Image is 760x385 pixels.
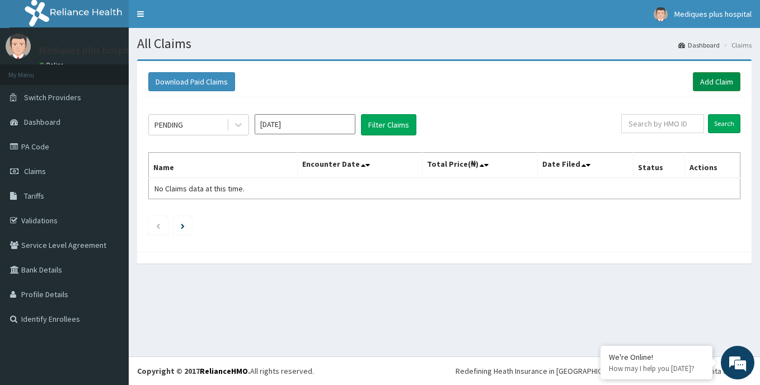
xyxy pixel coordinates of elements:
a: Add Claim [693,72,740,91]
p: How may I help you today? [609,364,704,373]
th: Encounter Date [298,153,423,179]
strong: Copyright © 2017 . [137,366,250,376]
div: PENDING [154,119,183,130]
span: Tariffs [24,191,44,201]
div: Redefining Heath Insurance in [GEOGRAPHIC_DATA] using Telemedicine and Data Science! [456,365,752,377]
a: RelianceHMO [200,366,248,376]
a: Next page [181,220,185,231]
p: Mediques plus hospital [39,45,138,55]
a: Previous page [156,220,161,231]
span: Switch Providers [24,92,81,102]
input: Search [708,114,740,133]
footer: All rights reserved. [129,356,760,385]
span: Dashboard [24,117,60,127]
span: Mediques plus hospital [674,9,752,19]
th: Status [633,153,684,179]
a: Online [39,61,66,69]
span: Claims [24,166,46,176]
input: Search by HMO ID [621,114,704,133]
button: Filter Claims [361,114,416,135]
button: Download Paid Claims [148,72,235,91]
input: Select Month and Year [255,114,355,134]
li: Claims [721,40,752,50]
img: User Image [6,34,31,59]
th: Total Price(₦) [422,153,537,179]
a: Dashboard [678,40,720,50]
span: No Claims data at this time. [154,184,245,194]
img: User Image [654,7,668,21]
h1: All Claims [137,36,752,51]
div: We're Online! [609,352,704,362]
th: Date Filed [538,153,634,179]
th: Actions [684,153,740,179]
th: Name [149,153,298,179]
